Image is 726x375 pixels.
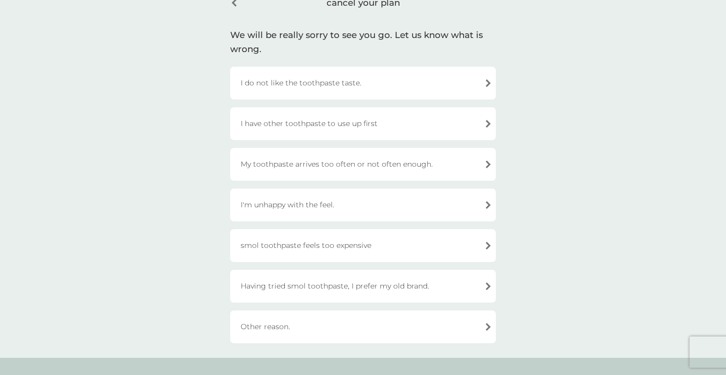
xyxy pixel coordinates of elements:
div: smol toothpaste feels too expensive [230,229,496,262]
div: Other reason. [230,310,496,343]
div: Having tried smol toothpaste, I prefer my old brand. [230,270,496,303]
div: We will be really sorry to see you go. Let us know what is wrong. [230,28,496,56]
div: I'm unhappy with the feel. [230,189,496,221]
div: I have other toothpaste to use up first [230,107,496,140]
div: My toothpaste arrives too often or not often enough. [230,148,496,181]
div: I do not like the toothpaste taste. [230,67,496,99]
